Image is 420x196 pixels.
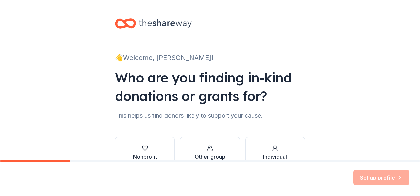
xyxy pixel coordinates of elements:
[133,153,157,161] div: Nonprofit
[115,52,305,63] div: 👋 Welcome, [PERSON_NAME]!
[180,137,240,169] button: Other group
[115,111,305,121] div: This helps us find donors likely to support your cause.
[115,137,175,169] button: Nonprofit
[195,153,225,161] div: Other group
[245,137,305,169] button: Individual
[263,153,287,161] div: Individual
[115,68,305,105] div: Who are you finding in-kind donations or grants for?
